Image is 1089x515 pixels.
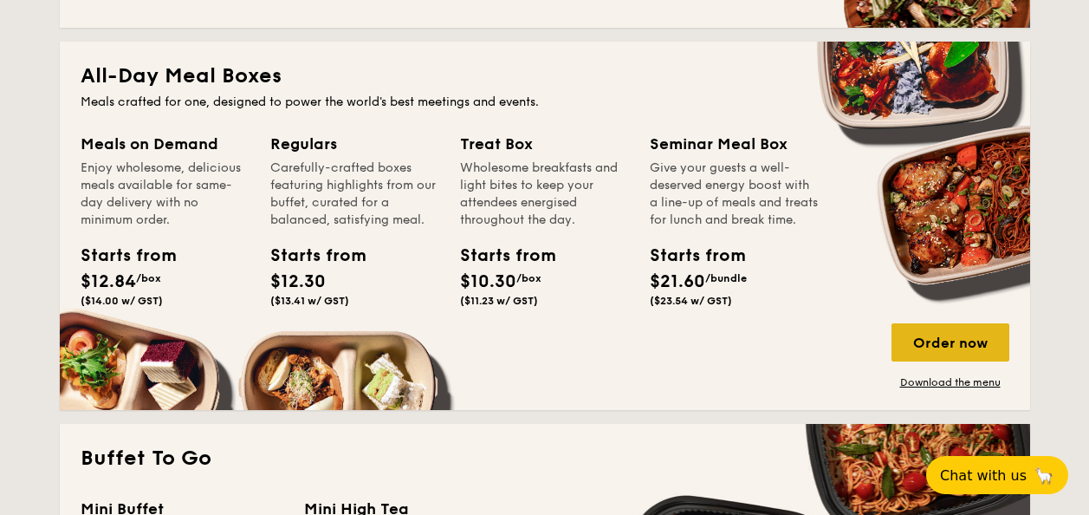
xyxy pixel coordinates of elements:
[891,323,1009,362] div: Order now
[270,132,439,156] div: Regulars
[650,160,819,229] div: Give your guests a well-deserved energy boost with a line-up of meals and treats for lunch and br...
[460,243,538,269] div: Starts from
[136,272,161,284] span: /box
[460,271,516,292] span: $10.30
[270,243,348,269] div: Starts from
[81,62,1009,90] h2: All-Day Meal Boxes
[81,271,136,292] span: $12.84
[891,375,1009,389] a: Download the menu
[460,132,629,156] div: Treat Box
[460,160,629,229] div: Wholesome breakfasts and light bites to keep your attendees energised throughout the day.
[650,132,819,156] div: Seminar Meal Box
[81,295,163,307] span: ($14.00 w/ GST)
[650,243,728,269] div: Starts from
[81,132,250,156] div: Meals on Demand
[650,271,705,292] span: $21.60
[926,456,1068,494] button: Chat with us🦙
[81,94,1009,111] div: Meals crafted for one, designed to power the world's best meetings and events.
[650,295,732,307] span: ($23.54 w/ GST)
[81,243,159,269] div: Starts from
[940,467,1027,484] span: Chat with us
[270,271,326,292] span: $12.30
[460,295,538,307] span: ($11.23 w/ GST)
[81,160,250,229] div: Enjoy wholesome, delicious meals available for same-day delivery with no minimum order.
[516,272,541,284] span: /box
[270,160,439,229] div: Carefully-crafted boxes featuring highlights from our buffet, curated for a balanced, satisfying ...
[81,445,1009,473] h2: Buffet To Go
[705,272,747,284] span: /bundle
[1034,466,1054,486] span: 🦙
[270,295,349,307] span: ($13.41 w/ GST)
